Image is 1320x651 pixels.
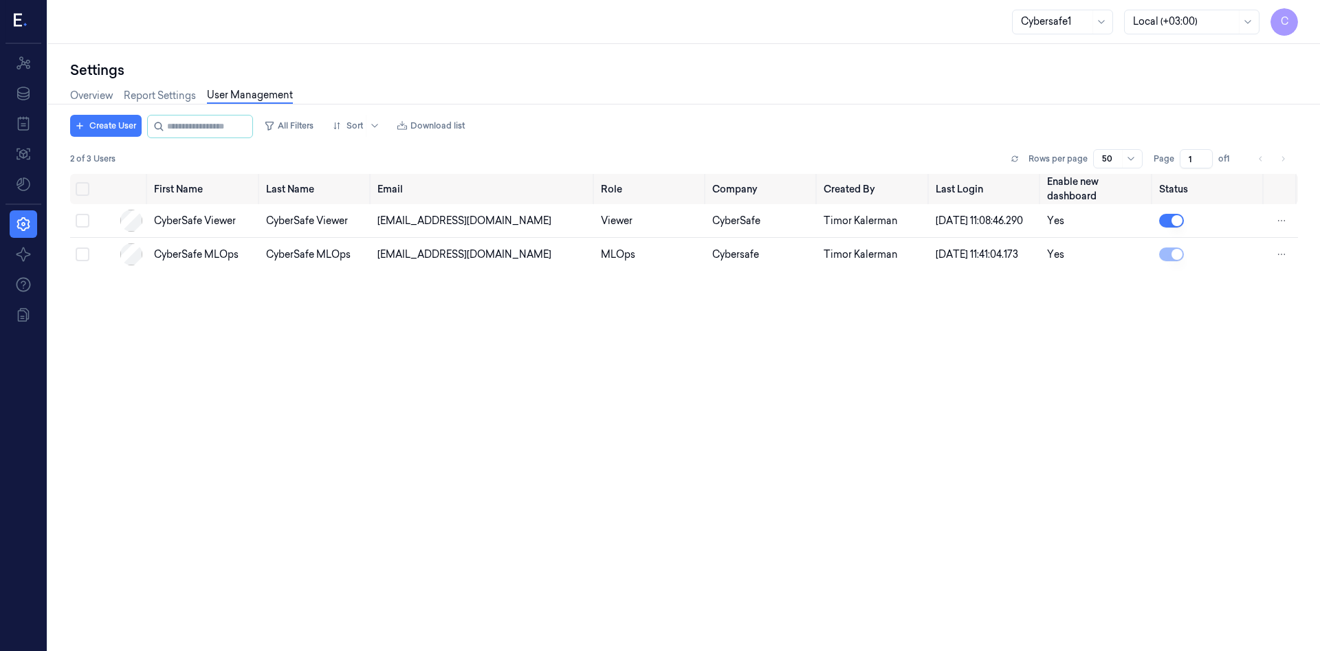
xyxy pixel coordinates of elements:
[936,247,1037,262] div: [DATE] 11:41:04.173
[266,247,367,262] div: CyberSafe MLOps
[824,247,924,262] div: Timor Kalerman
[154,214,255,228] div: CyberSafe Viewer
[595,174,707,204] th: Role
[1154,153,1174,165] span: Page
[76,247,89,261] button: Select row
[712,247,813,262] div: Cybersafe
[76,182,89,196] button: Select all
[76,214,89,228] button: Select row
[70,115,142,137] button: Create User
[372,174,595,204] th: Email
[1251,149,1292,168] nav: pagination
[154,247,255,262] div: CyberSafe MLOps
[1270,8,1298,36] button: C
[936,214,1037,228] div: [DATE] 11:08:46.290
[148,174,261,204] th: First Name
[818,174,929,204] th: Created By
[70,153,115,165] span: 2 of 3 Users
[70,89,113,103] a: Overview
[124,89,196,103] a: Report Settings
[1028,153,1088,165] p: Rows per page
[261,174,373,204] th: Last Name
[377,214,590,228] div: [EMAIL_ADDRESS][DOMAIN_NAME]
[712,214,813,228] div: CyberSafe
[207,88,293,104] a: User Management
[601,214,701,228] div: Viewer
[377,247,590,262] div: [EMAIL_ADDRESS][DOMAIN_NAME]
[258,115,319,137] button: All Filters
[1218,153,1240,165] span: of 1
[1047,247,1148,262] div: Yes
[1154,174,1265,204] th: Status
[266,214,367,228] div: CyberSafe Viewer
[930,174,1042,204] th: Last Login
[1042,174,1154,204] th: Enable new dashboard
[391,115,470,137] button: Download list
[70,60,1298,80] div: Settings
[707,174,819,204] th: Company
[824,214,924,228] div: Timor Kalerman
[601,247,701,262] div: MLOps
[1047,214,1148,228] div: Yes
